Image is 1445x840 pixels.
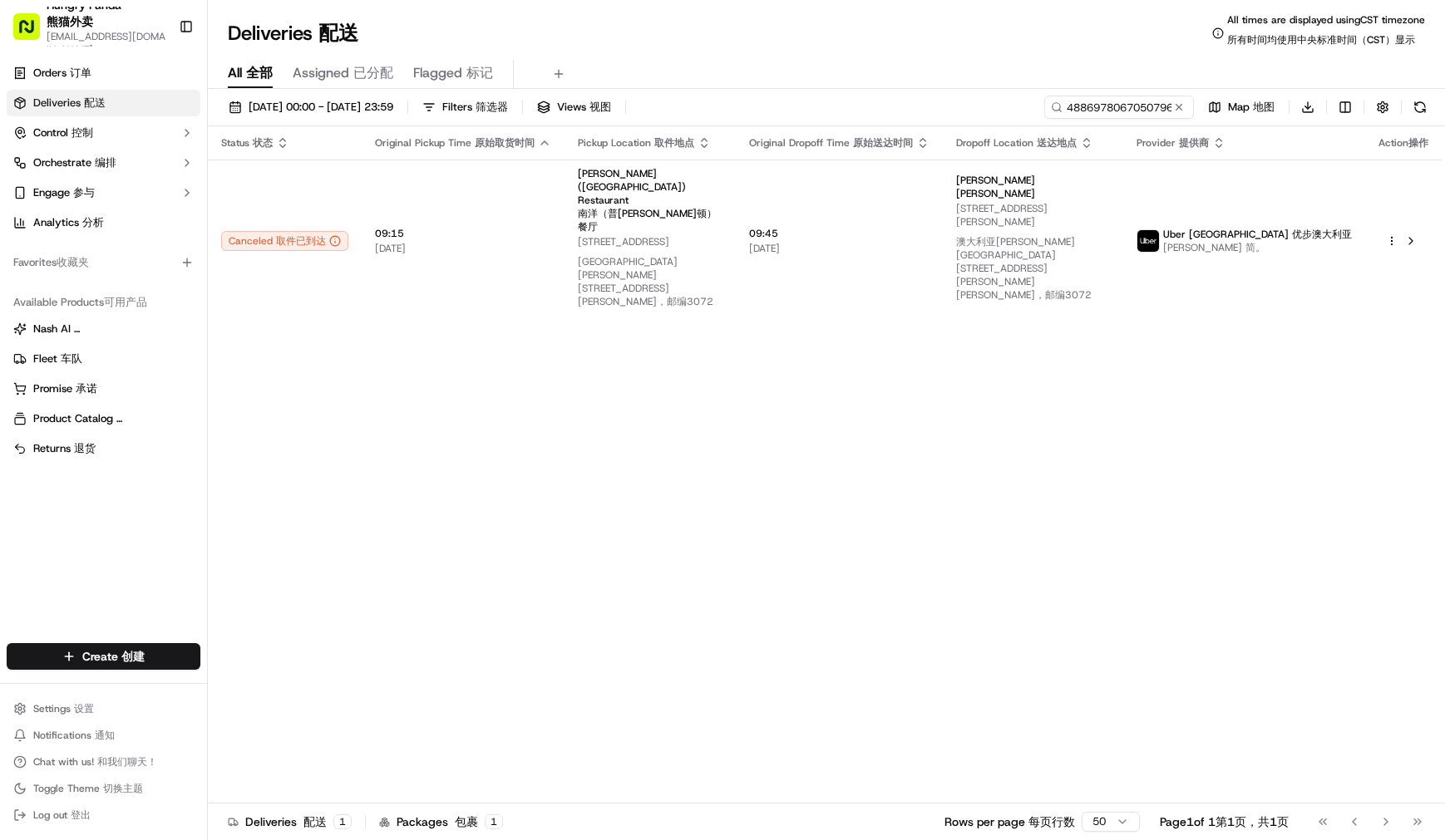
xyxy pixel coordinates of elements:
span: 分析 [82,215,104,229]
span: 操作 [1408,136,1428,150]
span: Chat with us! [33,755,157,769]
span: 提供商 [1179,136,1209,150]
a: Analytics 分析 [7,209,200,236]
span: [DATE] [375,242,551,255]
span: 纳什人工智能 [74,322,139,336]
button: Returns 退货 [7,435,200,462]
a: Deliveries 配送 [7,90,200,116]
span: Notifications [33,729,115,742]
span: Toggle Theme [33,782,143,795]
span: Create [82,648,145,665]
div: Action [1378,136,1428,150]
button: [EMAIL_ADDRESS][DOMAIN_NAME] [47,30,165,56]
span: Assigned [293,63,393,83]
span: 09:45 [749,227,930,240]
span: Original Pickup Time [375,136,535,150]
span: All [228,63,273,83]
span: 南洋（普[PERSON_NAME]顿）餐厅 [578,207,717,233]
span: Filters [442,100,508,115]
button: Engage 参与 [7,179,200,206]
div: 1 [333,814,352,829]
span: 控制 [72,125,93,140]
span: [PERSON_NAME] [956,187,1035,200]
span: 筛选器 [476,100,508,114]
span: 取件地点 [654,136,694,150]
span: [PERSON_NAME] ([GEOGRAPHIC_DATA]) Restaurant [578,167,722,233]
button: Filters 筛选器 [415,96,515,119]
p: Rows per page [944,813,1075,830]
h1: Deliveries [228,20,358,47]
span: 登出 [71,808,91,822]
div: Favorites [7,249,200,276]
span: Promise [33,381,97,396]
span: 车队 [61,351,82,366]
button: Canceled 取件已到达 [221,231,348,251]
span: 视图 [589,100,611,114]
button: Hungry Panda 熊猫外卖[EMAIL_ADDRESS][DOMAIN_NAME] [7,7,172,47]
span: 第1页，共1页 [1216,814,1289,829]
span: 优步澳大利亚 [1292,228,1352,241]
span: Deliveries [33,96,106,111]
span: Analytics [33,215,104,230]
span: Log out [33,808,91,822]
button: Promise 承诺 [7,376,200,402]
span: [DATE] [749,242,930,255]
a: Promise 承诺 [13,381,194,396]
span: Returns [33,441,96,456]
button: Fleet 车队 [7,346,200,372]
span: Pickup Location [578,136,694,150]
button: Orchestrate 编排 [7,150,200,176]
span: 和我们聊天！ [97,755,157,769]
button: Product Catalog 产品目录 [7,405,200,432]
span: 承诺 [76,381,97,395]
span: 09:15 [375,227,551,240]
span: 送达地点 [1037,136,1077,150]
span: 原始取货时间 [475,136,535,150]
span: Orchestrate [33,155,116,170]
span: All times are displayed using CST timezone [1227,13,1425,53]
button: Create 创建 [7,643,200,670]
div: Canceled [221,231,348,251]
span: 取件已到达 [276,234,326,248]
span: 状态 [253,136,273,150]
span: 编排 [95,155,116,169]
span: Flagged [413,63,493,83]
span: Fleet [33,351,82,366]
span: Product Catalog [33,411,138,426]
span: [PERSON_NAME] [1163,241,1352,254]
button: Log out 登出 [7,803,200,827]
span: [STREET_ADDRESS][PERSON_NAME] [956,202,1110,308]
span: Nash AI [33,322,138,336]
button: Notifications 通知 [7,724,200,747]
span: Dropoff Location [956,136,1077,150]
span: 澳大利亚[PERSON_NAME][GEOGRAPHIC_DATA][STREET_ADDRESS][PERSON_NAME][PERSON_NAME]，邮编3072 [956,235,1092,302]
span: Status [221,136,273,150]
div: Packages [379,813,503,830]
span: 配送 [318,20,358,47]
span: Settings [33,702,94,715]
span: 创建 [121,649,145,664]
span: 配送 [84,96,106,110]
span: Provider [1137,136,1209,150]
span: Uber [GEOGRAPHIC_DATA] [1163,228,1352,241]
button: Chat with us! 和我们聊天！ [7,750,200,774]
a: Product Catalog 产品目录 [13,411,194,426]
span: Engage [33,185,95,200]
span: Orders [33,66,91,81]
span: 全部 [246,64,273,81]
div: Deliveries [228,813,352,830]
span: 地图 [1253,100,1275,114]
input: Type to search [1044,96,1194,119]
button: Refresh [1408,96,1432,119]
span: 退货 [74,441,96,455]
span: 原始送达时间 [853,136,913,150]
img: uber-new-logo.jpeg [1137,230,1159,252]
span: Control [33,125,93,140]
a: Returns 退货 [13,441,194,456]
span: [GEOGRAPHIC_DATA][PERSON_NAME][STREET_ADDRESS][PERSON_NAME]，邮编3072 [578,255,713,308]
span: 包裹 [455,814,478,829]
span: [PERSON_NAME] [956,174,1110,200]
button: Map 地图 [1201,96,1282,119]
span: Map [1228,100,1275,115]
